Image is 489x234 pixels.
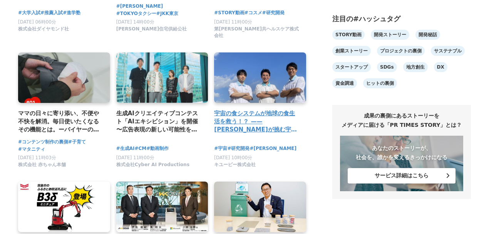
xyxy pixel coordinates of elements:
a: [PERSON_NAME]住宅供給公社 [116,28,187,34]
span: [DATE] 14時00分 [116,19,154,25]
a: ヒットの裏側 [363,78,397,88]
a: #[PERSON_NAME] [250,145,296,152]
a: #コスメ [244,9,262,17]
a: キユーピー株式会社 [214,164,256,169]
a: #宇宙 [214,145,227,152]
div: 注目の#ハッシュタグ [332,13,471,24]
a: 生成AIクリエイティブコンテスト「AIエキシビション」を開催 〜広告表現の新しい可能性を探る〜 [116,109,202,134]
a: #大学入試 [18,9,40,17]
a: #コンテンツ制作の裏側 [18,138,68,146]
a: #研究開発 [227,145,250,152]
a: SDGs [377,62,397,72]
a: 株式会社 赤ちゃん本舗 [18,164,66,169]
span: [DATE] 11時00分 [214,19,252,25]
h2: 成果の裏側にあるストーリーを メディアに届ける「PR TIMES STORY」とは？ [340,111,463,130]
a: #進学塾 [63,9,80,17]
p: あなたのストーリーが、 社会を、誰かを変えるきっかけになる [348,143,456,162]
a: DX [434,62,447,72]
a: #動画制作 [146,145,169,152]
span: 株式会社 赤ちゃん本舗 [18,162,66,168]
a: 資金調達 [332,78,357,88]
a: #JKK東京 [156,10,178,17]
span: 株式会社Cyber AI Productions [116,162,189,168]
span: 第[PERSON_NAME]共ヘルスケア株式会社 [214,26,300,39]
span: [DATE] 10時00分 [214,155,252,160]
a: #TOKYOタクシー [116,10,156,17]
a: #CM [134,145,146,152]
span: [DATE] 11時03分 [18,155,56,160]
a: 第[PERSON_NAME]共ヘルスケア株式会社 [214,35,300,40]
a: #STORY動画 [214,9,244,17]
a: 株式会社ダイヤモンド社 [18,28,69,34]
span: キユーピー株式会社 [214,162,256,168]
span: 株式会社ダイヤモンド社 [18,26,69,32]
span: [DATE] 06時00分 [18,19,56,25]
span: [DATE] 11時00分 [116,155,154,160]
button: サービス詳細はこちら [348,168,456,183]
span: [PERSON_NAME]住宅供給公社 [116,26,187,32]
a: スタートアップ [332,62,371,72]
a: 創業ストーリー [332,46,371,56]
a: #[PERSON_NAME] [116,3,163,10]
a: 開発ストーリー [371,30,409,40]
a: STORY動画 [332,30,365,40]
a: サステナブル [431,46,465,56]
a: あなたのストーリーが、社会を、誰かを変えるきっかけになる サービス詳細はこちら [340,136,463,191]
a: 開発秘話 [415,30,440,40]
a: #生成AI [116,145,135,152]
a: プロジェクトの裏側 [377,46,425,56]
a: 地方創生 [403,62,428,72]
a: #マタニティ [18,146,45,153]
a: #研究開発 [262,9,285,17]
a: ママの日々に寄り添い、不便や不快を解消。毎日使いたくなるその機能とは。ーバイヤーの開発への想いを綴るー [18,109,104,134]
a: #推薦入試 [40,9,63,17]
a: 宇宙の食システムが地球の食生活を救う！？ —— [PERSON_NAME]が挑む宇宙の食生活創造【キユーピー ミライ研究員】 [214,109,300,134]
a: #子育て [68,138,86,146]
a: 株式会社Cyber AI Productions [116,164,189,169]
